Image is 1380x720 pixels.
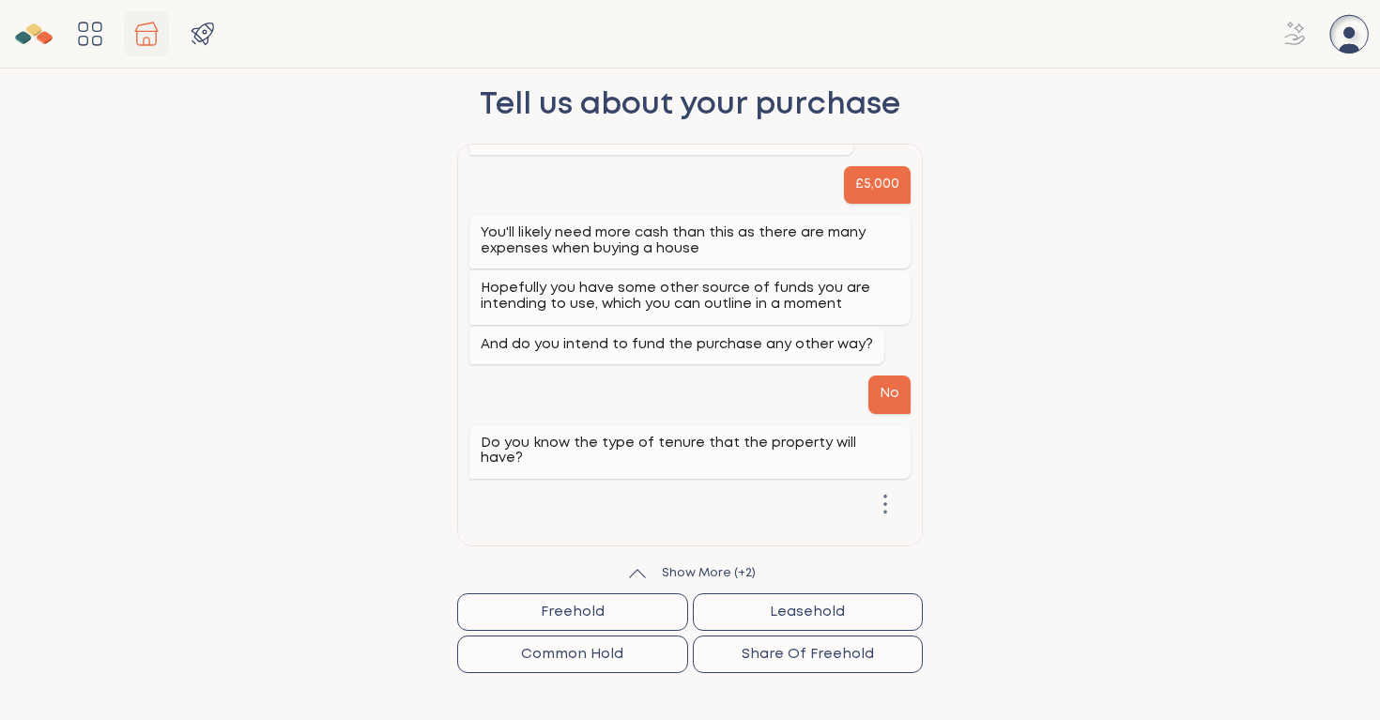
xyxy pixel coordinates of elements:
span: Refer for £30 [1273,11,1318,56]
span: Dashboard [68,11,113,56]
span: Properties [124,11,169,56]
h2: Tell us about your purchase [480,80,900,132]
div: You'll likely need more cash than this as there are many expenses when buying a house [469,215,911,268]
div: £5,000 [844,166,911,205]
div: And do you intend to fund the purchase any other way? [469,327,884,365]
button: Show More (+2) [458,559,922,594]
button: Freehold [458,594,687,630]
div: Hopefully you have some other source of funds you are intending to use, which you can outline in ... [469,270,911,324]
button: Common Hold [458,636,687,672]
span: Products [180,11,225,56]
div: Do you know the type of tenure that the property will have? [469,425,911,479]
button: Share Of Freehold [694,636,923,672]
p: Show More (+2) [662,563,756,585]
div: No [868,375,911,414]
button: Leasehold [694,594,923,630]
